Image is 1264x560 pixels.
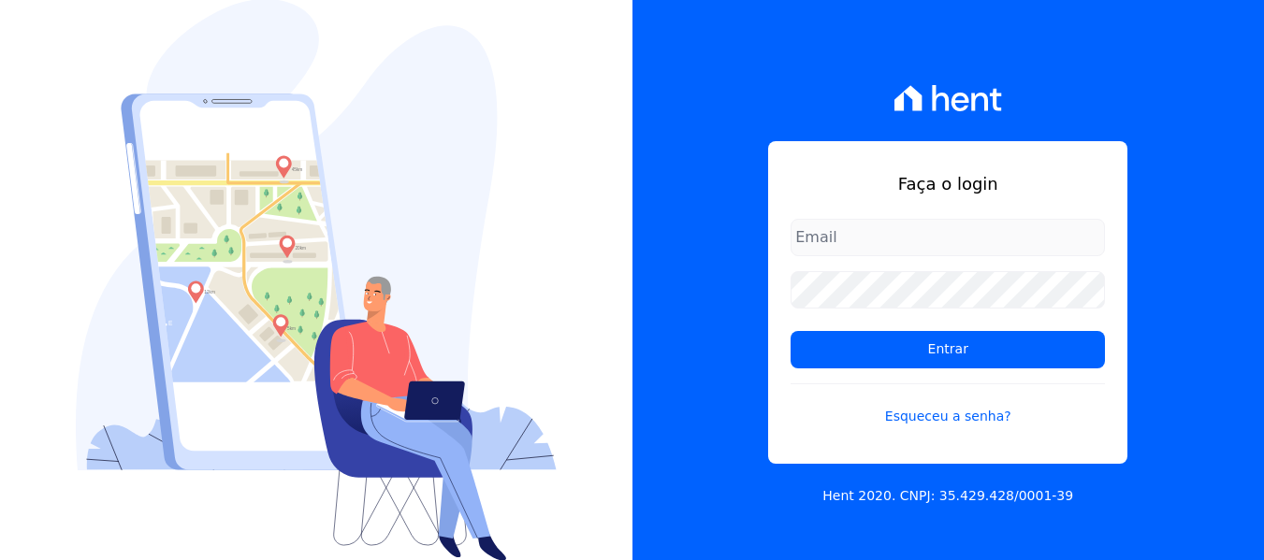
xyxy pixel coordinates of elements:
input: Email [791,219,1105,256]
h1: Faça o login [791,171,1105,196]
a: Esqueceu a senha? [791,383,1105,426]
input: Entrar [791,331,1105,368]
p: Hent 2020. CNPJ: 35.429.428/0001-39 [822,486,1073,506]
